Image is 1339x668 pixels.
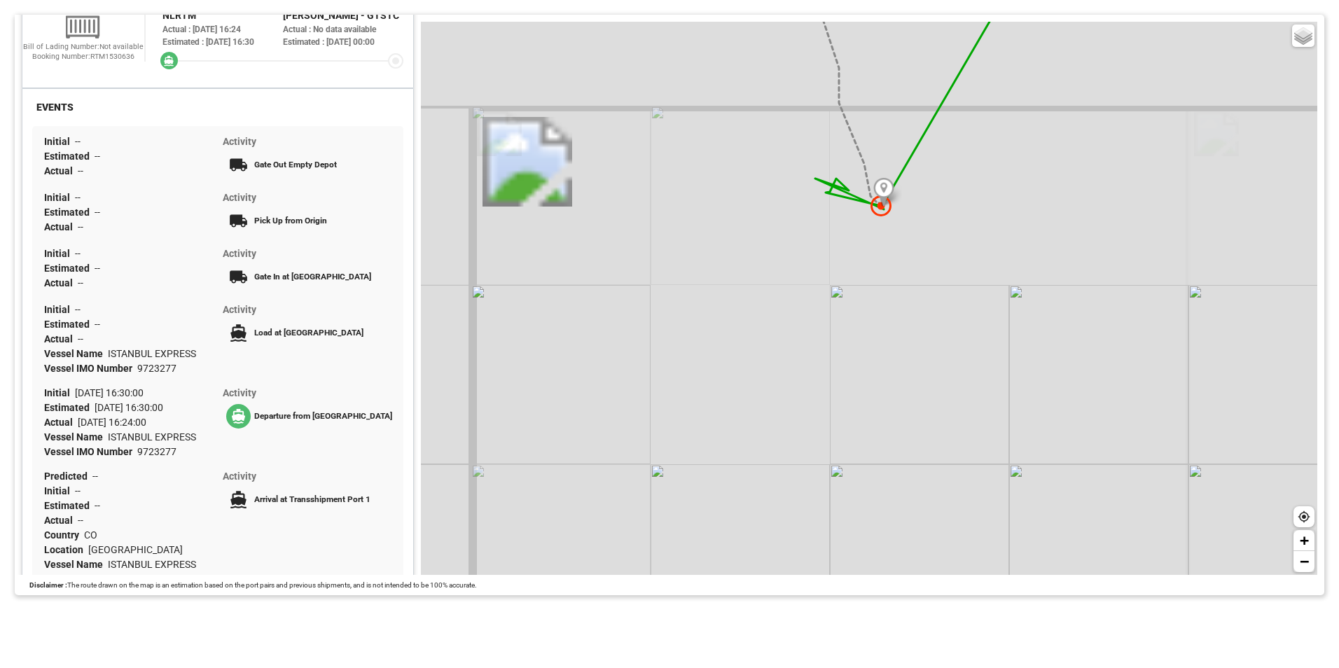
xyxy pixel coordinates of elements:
[44,192,75,203] span: Initial
[95,207,100,218] span: --
[44,431,108,443] span: Vessel Name
[873,178,894,207] img: Marker
[254,216,327,225] span: Pick Up from Origin
[88,544,183,555] span: [GEOGRAPHIC_DATA]
[44,515,78,526] span: Actual
[44,363,137,374] span: Vessel IMO Number
[67,581,477,589] span: The route drawn on the map is an estimation based on the port pairs and previous shipments, and i...
[162,36,283,48] div: Estimated : [DATE] 16:30
[254,494,370,504] span: Arrival at Transshipment Port 1
[84,529,97,541] span: CO
[137,363,176,374] span: 9723277
[92,471,98,482] span: --
[44,151,95,162] span: Estimated
[223,304,256,315] span: Activity
[44,207,95,218] span: Estimated
[44,544,88,555] span: Location
[1300,531,1309,549] span: +
[78,417,146,428] span: [DATE] 16:24:00
[223,192,256,203] span: Activity
[44,529,84,541] span: Country
[78,515,83,526] span: --
[44,573,137,585] span: Vessel IMO Number
[44,221,78,232] span: Actual
[44,263,95,274] span: Estimated
[95,402,163,413] span: [DATE] 16:30:00
[44,485,75,496] span: Initial
[44,471,92,482] span: Predicted
[95,263,100,274] span: --
[29,581,67,589] span: Disclaimer :
[44,417,78,428] span: Actual
[108,431,196,443] span: ISTANBUL EXPRESS
[44,319,95,330] span: Estimated
[223,248,256,259] span: Activity
[75,136,81,147] span: --
[44,333,78,345] span: Actual
[254,328,363,338] span: Load at [GEOGRAPHIC_DATA]
[283,23,403,36] div: Actual : No data available
[78,277,83,288] span: --
[22,42,144,52] div: Bill of Lading Number: Not available
[44,248,75,259] span: Initial
[108,559,196,570] span: ISTANBUL EXPRESS
[254,272,371,281] span: Gate In at [GEOGRAPHIC_DATA]
[1293,530,1314,551] a: Zoom in
[95,500,100,511] span: --
[1300,552,1309,570] span: −
[283,36,403,48] div: Estimated : [DATE] 00:00
[44,387,75,398] span: Initial
[44,304,75,315] span: Initial
[44,559,108,570] span: Vessel Name
[78,165,83,176] span: --
[95,319,100,330] span: --
[44,277,78,288] span: Actual
[95,151,100,162] span: --
[254,411,392,421] span: Departure from [GEOGRAPHIC_DATA]
[223,136,256,147] span: Activity
[1292,25,1314,47] a: Layers
[78,221,83,232] span: --
[137,573,176,585] span: 9723277
[75,485,81,496] span: --
[78,333,83,345] span: --
[75,192,81,203] span: --
[44,165,78,176] span: Actual
[44,348,108,359] span: Vessel Name
[32,99,78,116] div: EVENTS
[75,248,81,259] span: --
[254,160,337,169] span: Gate Out Empty Depot
[162,23,283,36] div: Actual : [DATE] 16:24
[137,446,176,457] span: 9723277
[108,348,196,359] span: ISTANBUL EXPRESS
[75,304,81,315] span: --
[44,446,137,457] span: Vessel IMO Number
[223,387,256,398] span: Activity
[44,402,95,413] span: Estimated
[223,471,256,482] span: Activity
[22,52,144,62] div: Booking Number: RTM1530636
[1293,551,1314,572] a: Zoom out
[44,136,75,147] span: Initial
[44,500,95,511] span: Estimated
[75,387,144,398] span: [DATE] 16:30:00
